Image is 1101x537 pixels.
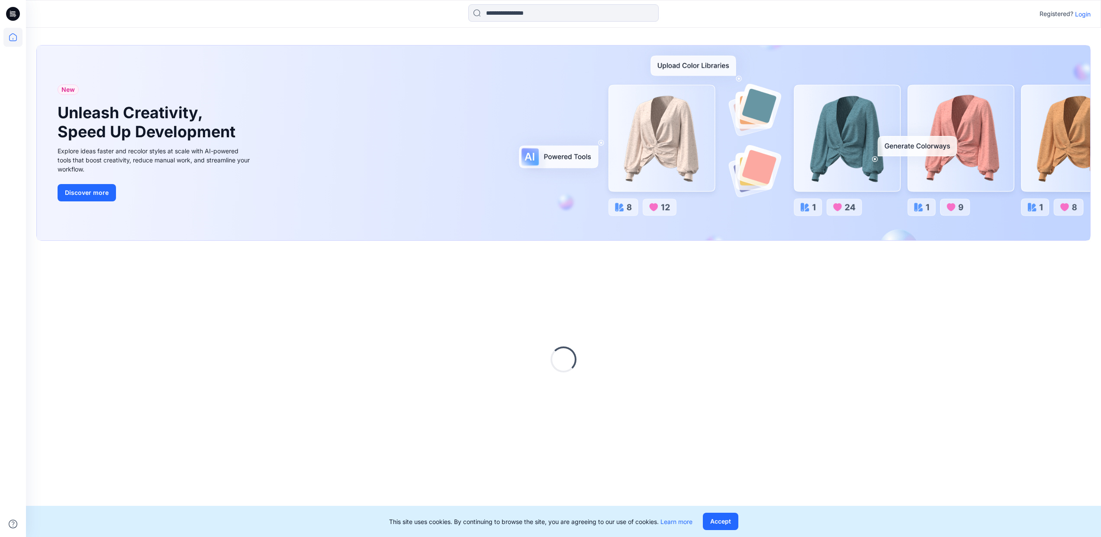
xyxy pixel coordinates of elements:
[703,513,738,530] button: Accept
[58,146,252,174] div: Explore ideas faster and recolor styles at scale with AI-powered tools that boost creativity, red...
[58,104,239,141] h1: Unleash Creativity, Speed Up Development
[1075,10,1091,19] p: Login
[61,84,75,95] span: New
[58,184,252,201] a: Discover more
[58,184,116,201] button: Discover more
[1040,9,1073,19] p: Registered?
[389,517,692,526] p: This site uses cookies. By continuing to browse the site, you are agreeing to our use of cookies.
[660,518,692,525] a: Learn more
